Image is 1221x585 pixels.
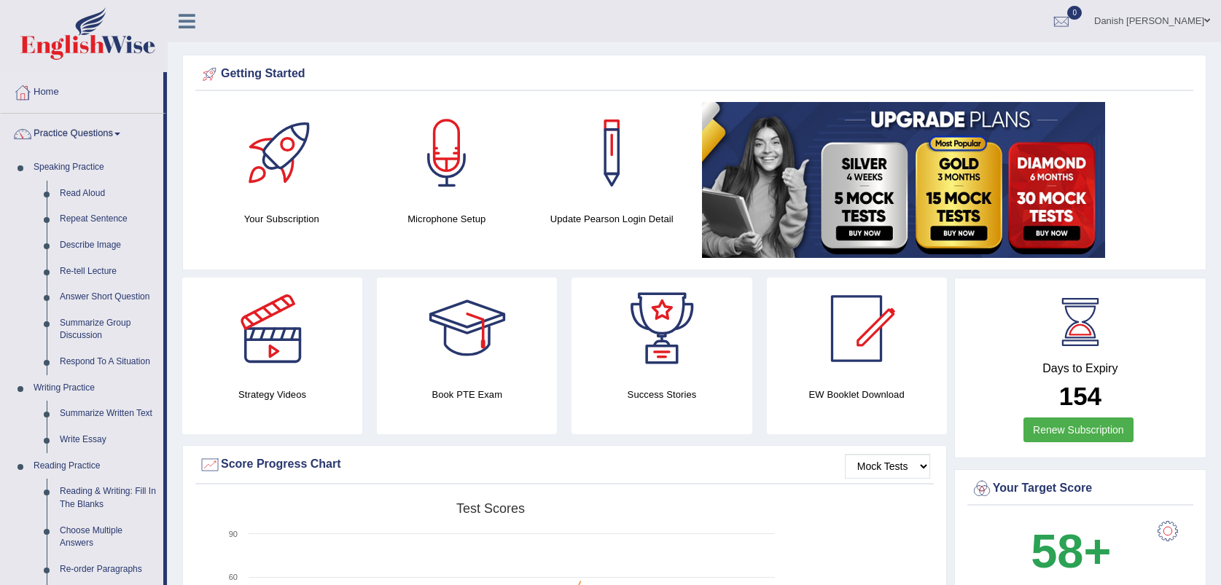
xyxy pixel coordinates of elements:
[767,387,947,402] h4: EW Booklet Download
[206,211,357,227] h4: Your Subscription
[53,259,163,285] a: Re-tell Lecture
[53,479,163,517] a: Reading & Writing: Fill In The Blanks
[537,211,687,227] h4: Update Pearson Login Detail
[229,573,238,581] text: 60
[27,453,163,479] a: Reading Practice
[53,427,163,453] a: Write Essay
[1,114,163,150] a: Practice Questions
[27,375,163,401] a: Writing Practice
[229,530,238,538] text: 90
[372,211,523,227] h4: Microphone Setup
[53,310,163,349] a: Summarize Group Discussion
[53,206,163,232] a: Repeat Sentence
[971,478,1190,500] div: Your Target Score
[53,557,163,583] a: Re-order Paragraphs
[199,63,1190,85] div: Getting Started
[182,387,362,402] h4: Strategy Videos
[53,181,163,207] a: Read Aloud
[702,102,1105,258] img: small5.jpg
[1031,525,1111,578] b: 58+
[377,387,557,402] h4: Book PTE Exam
[27,154,163,181] a: Speaking Practice
[53,518,163,557] a: Choose Multiple Answers
[1,72,163,109] a: Home
[53,401,163,427] a: Summarize Written Text
[971,362,1190,375] h4: Days to Expiry
[572,387,752,402] h4: Success Stories
[53,284,163,310] a: Answer Short Question
[1059,382,1101,410] b: 154
[456,501,525,516] tspan: Test scores
[1023,417,1134,442] a: Renew Subscription
[53,232,163,259] a: Describe Image
[53,349,163,375] a: Respond To A Situation
[1067,6,1082,20] span: 0
[199,454,930,476] div: Score Progress Chart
